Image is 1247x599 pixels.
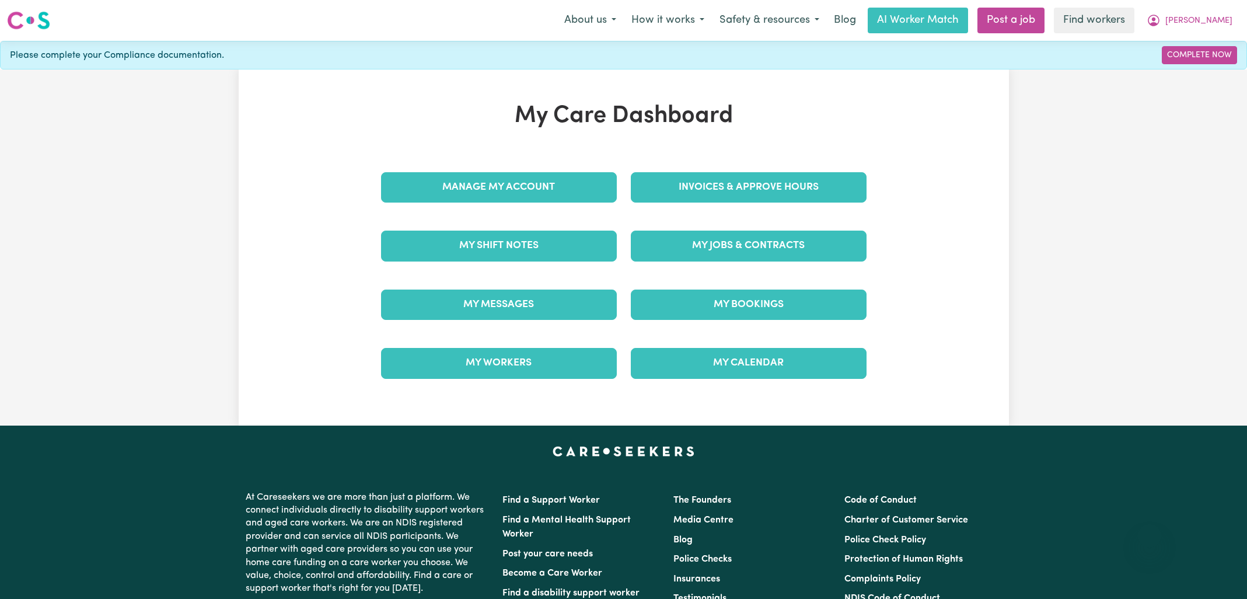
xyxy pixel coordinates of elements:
a: My Jobs & Contracts [631,231,867,261]
a: Find a Support Worker [502,496,600,505]
a: Find workers [1054,8,1134,33]
a: Blog [827,8,863,33]
a: The Founders [673,496,731,505]
a: Complaints Policy [844,574,921,584]
a: My Workers [381,348,617,378]
a: My Calendar [631,348,867,378]
a: Protection of Human Rights [844,555,963,564]
a: Careseekers logo [7,7,50,34]
a: My Messages [381,290,617,320]
a: Manage My Account [381,172,617,203]
a: Charter of Customer Service [844,516,968,525]
iframe: Close message [1138,524,1161,548]
a: Blog [673,535,693,545]
a: Post your care needs [502,549,593,559]
button: My Account [1139,8,1240,33]
a: Code of Conduct [844,496,917,505]
a: Post a job [977,8,1045,33]
h1: My Care Dashboard [374,102,874,130]
img: Careseekers logo [7,10,50,31]
a: Police Check Policy [844,535,926,545]
span: Please complete your Compliance documentation. [10,48,224,62]
a: Media Centre [673,516,733,525]
a: Invoices & Approve Hours [631,172,867,203]
a: My Bookings [631,290,867,320]
a: Find a disability support worker [502,588,640,598]
a: Find a Mental Health Support Worker [502,516,631,539]
button: Safety & resources [712,8,827,33]
a: Insurances [673,574,720,584]
span: [PERSON_NAME] [1165,15,1232,27]
a: My Shift Notes [381,231,617,261]
a: Police Checks [673,555,732,564]
a: AI Worker Match [868,8,968,33]
a: Become a Care Worker [502,569,602,578]
button: About us [557,8,624,33]
a: Careseekers home page [553,447,694,456]
button: How it works [624,8,712,33]
a: Complete Now [1162,46,1237,64]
